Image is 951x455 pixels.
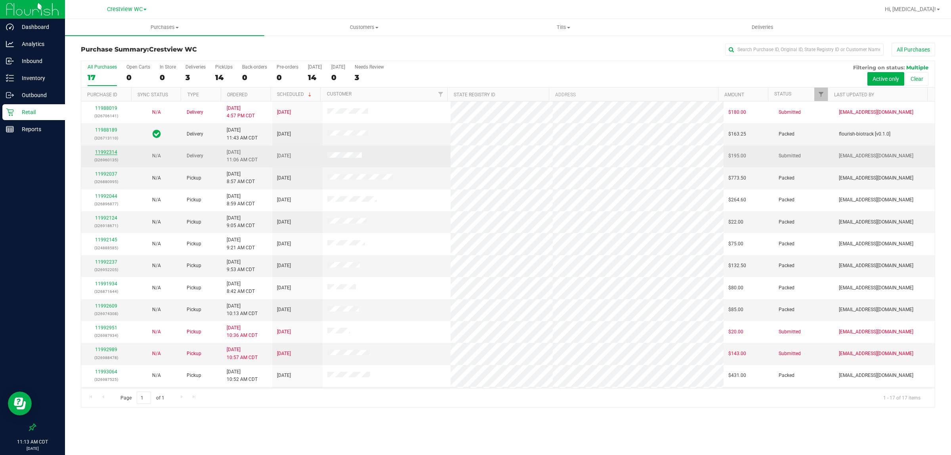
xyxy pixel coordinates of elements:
[6,40,14,48] inline-svg: Analytics
[152,262,161,270] button: N/A
[728,218,743,226] span: $22.00
[728,240,743,248] span: $75.00
[149,46,197,53] span: Crestview WC
[892,43,935,56] button: All Purchases
[779,218,794,226] span: Packed
[14,107,61,117] p: Retail
[8,392,32,415] iframe: Resource center
[779,130,794,138] span: Packed
[152,219,161,225] span: Not Applicable
[86,112,127,120] p: (326706141)
[839,130,890,138] span: flourish-biotrack [v0.1.0]
[95,215,117,221] a: 11992124
[187,262,201,270] span: Pickup
[741,24,784,31] span: Deliveries
[86,222,127,229] p: (326918671)
[152,328,161,336] button: N/A
[65,24,264,31] span: Purchases
[152,372,161,379] button: N/A
[14,90,61,100] p: Outbound
[152,329,161,335] span: Not Applicable
[152,109,161,116] button: N/A
[839,306,913,314] span: [EMAIL_ADDRESS][DOMAIN_NAME]
[227,302,258,317] span: [DATE] 10:13 AM CDT
[355,64,384,70] div: Needs Review
[187,196,201,204] span: Pickup
[277,152,291,160] span: [DATE]
[187,109,203,116] span: Delivery
[95,193,117,199] a: 11992044
[14,73,61,83] p: Inventory
[152,306,161,314] button: N/A
[86,354,127,361] p: (326988478)
[14,22,61,32] p: Dashboard
[187,240,201,248] span: Pickup
[95,281,117,287] a: 11991934
[905,72,928,86] button: Clear
[152,109,161,115] span: Not Applicable
[277,73,298,82] div: 0
[152,196,161,204] button: N/A
[227,126,258,141] span: [DATE] 11:43 AM CDT
[779,284,794,292] span: Packed
[86,134,127,142] p: (326713110)
[877,392,927,403] span: 1 - 17 of 17 items
[86,178,127,185] p: (326880995)
[277,196,291,204] span: [DATE]
[779,174,794,182] span: Packed
[308,64,322,70] div: [DATE]
[86,310,127,317] p: (326974308)
[153,128,161,140] span: In Sync
[227,170,255,185] span: [DATE] 8:57 AM CDT
[152,197,161,203] span: Not Applicable
[114,392,171,404] span: Page of 1
[906,64,928,71] span: Multiple
[126,73,150,82] div: 0
[725,44,884,55] input: Search Purchase ID, Original ID, State Registry ID or Customer Name...
[160,64,176,70] div: In Store
[95,237,117,243] a: 11992145
[215,73,233,82] div: 14
[779,328,801,336] span: Submitted
[6,108,14,116] inline-svg: Retail
[4,438,61,445] p: 11:13 AM CDT
[728,306,743,314] span: $85.00
[185,73,206,82] div: 3
[464,19,663,36] a: Tills
[126,64,150,70] div: Open Carts
[137,392,151,404] input: 1
[86,376,127,383] p: (326987525)
[86,332,127,339] p: (326987934)
[4,445,61,451] p: [DATE]
[95,105,117,111] a: 11988019
[65,19,264,36] a: Purchases
[86,244,127,252] p: (324888585)
[853,64,905,71] span: Filtering on status:
[152,307,161,312] span: Not Applicable
[95,325,117,331] a: 11992951
[187,306,201,314] span: Pickup
[6,91,14,99] inline-svg: Outbound
[728,109,746,116] span: $180.00
[814,88,827,101] a: Filter
[277,174,291,182] span: [DATE]
[277,372,291,379] span: [DATE]
[152,241,161,247] span: Not Applicable
[152,153,161,159] span: Not Applicable
[728,196,746,204] span: $264.60
[277,306,291,314] span: [DATE]
[663,19,862,36] a: Deliveries
[95,149,117,155] a: 11992314
[779,306,794,314] span: Packed
[95,347,117,352] a: 11992989
[454,92,495,97] a: State Registry ID
[152,152,161,160] button: N/A
[331,73,345,82] div: 0
[779,240,794,248] span: Packed
[86,288,127,295] p: (326871644)
[779,196,794,204] span: Packed
[839,350,913,357] span: [EMAIL_ADDRESS][DOMAIN_NAME]
[308,73,322,82] div: 14
[14,124,61,134] p: Reports
[774,91,791,97] a: Status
